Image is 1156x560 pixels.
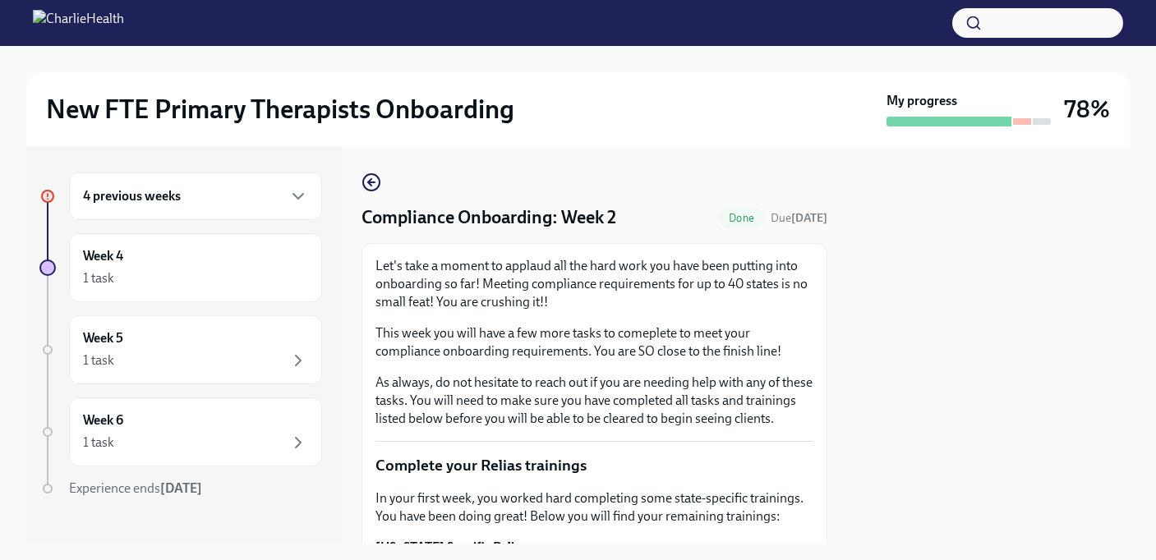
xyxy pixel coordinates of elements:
span: Done [719,212,764,224]
span: Due [771,211,827,225]
strong: My progress [887,92,957,110]
h3: 78% [1064,94,1110,124]
p: Let's take a moment to applaud all the hard work you have been putting into onboarding so far! Me... [375,257,813,311]
a: Week 41 task [39,233,322,302]
h6: Week 4 [83,247,123,265]
p: This week you will have a few more tasks to comeplete to meet your compliance onboarding requirem... [375,324,813,360]
span: Experience ends [69,480,202,496]
strong: [US_STATE] Specific Relias [375,539,527,555]
h2: New FTE Primary Therapists Onboarding [46,93,514,126]
h4: Compliance Onboarding: Week 2 [362,205,616,230]
strong: [DATE] [791,211,827,225]
a: Week 51 task [39,315,322,384]
h6: 4 previous weeks [83,187,181,205]
h6: Week 5 [83,329,123,347]
span: September 6th, 2025 10:00 [771,210,827,226]
p: In your first week, you worked hard completing some state-specific trainings. You have been doing... [375,489,813,526]
img: CharlieHealth [33,10,124,36]
div: 1 task [83,269,114,287]
p: Complete your Relias trainings [375,455,813,476]
h6: Week 6 [83,411,123,429]
a: Week 61 task [39,397,322,466]
p: As always, do not hesitate to reach out if you are needing help with any of these tasks. You will... [375,374,813,428]
div: 1 task [83,351,114,370]
strong: [DATE] [160,480,202,496]
div: 4 previous weeks [69,172,322,220]
div: 1 task [83,434,114,452]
